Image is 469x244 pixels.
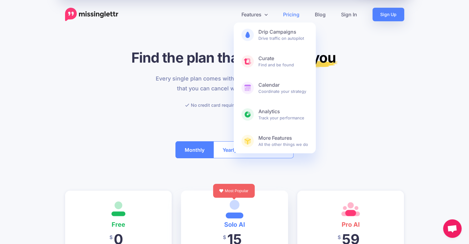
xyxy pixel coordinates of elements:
[258,108,308,115] b: Analytics
[307,8,333,21] a: Blog
[190,220,279,230] h4: Solo AI
[234,129,316,153] a: More FeaturesAll the other things we do
[175,141,214,158] button: Monthly
[234,76,316,100] a: CalendarCoordinate your strategy
[443,219,462,238] div: Open chat
[234,49,316,74] a: CurateFind and be found
[258,55,308,62] b: Curate
[258,82,308,88] b: Calendar
[258,29,308,35] b: Drip Campaigns
[234,23,316,47] a: Drip CampaignsDrive traffic on autopilot
[152,74,317,93] p: Every single plan comes with a free trial and the guarantee that you can cancel whenever you need...
[333,8,365,21] a: Sign In
[234,8,275,21] a: Features
[185,101,239,109] li: No credit card required
[306,220,395,230] h4: Pro AI
[234,102,316,127] a: AnalyticsTrack your performance
[74,220,163,230] h4: Free
[258,55,308,68] span: Find and be found
[65,8,118,21] a: Home
[258,135,308,147] span: All the other things we do
[234,23,316,153] div: Features
[258,29,308,41] span: Drive traffic on autopilot
[258,135,308,141] b: More Features
[372,8,404,21] a: Sign Up
[213,184,255,198] div: Most Popular
[258,82,308,94] span: Coordinate your strategy
[65,49,404,66] h1: Find the plan that's
[258,108,308,121] span: Track your performance
[275,8,307,21] a: Pricing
